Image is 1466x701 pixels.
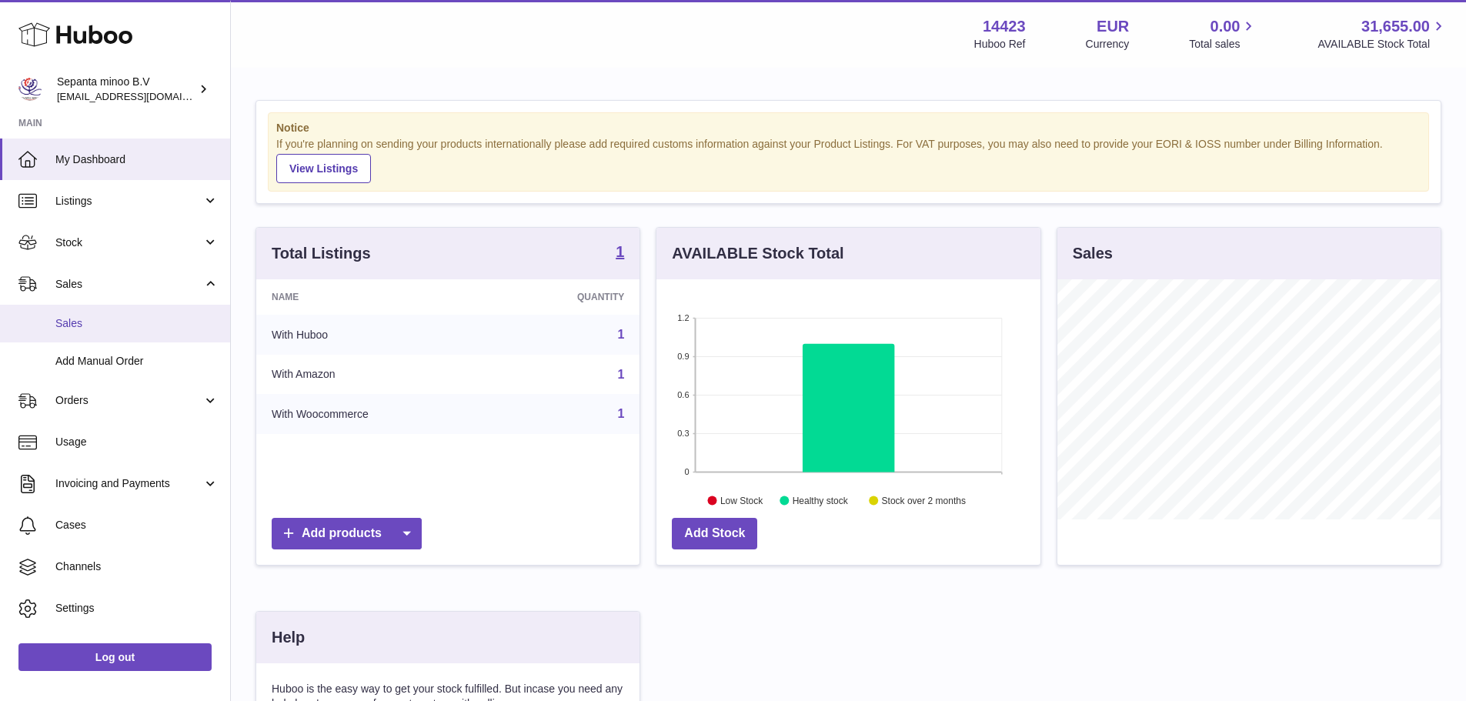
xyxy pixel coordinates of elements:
[276,154,371,183] a: View Listings
[55,235,202,250] span: Stock
[55,601,219,616] span: Settings
[55,316,219,331] span: Sales
[55,194,202,209] span: Listings
[256,315,494,355] td: With Huboo
[256,355,494,395] td: With Amazon
[678,390,690,399] text: 0.6
[974,37,1026,52] div: Huboo Ref
[1189,37,1257,52] span: Total sales
[1097,16,1129,37] strong: EUR
[272,518,422,549] a: Add products
[55,277,202,292] span: Sales
[678,429,690,438] text: 0.3
[55,393,202,408] span: Orders
[1073,243,1113,264] h3: Sales
[617,368,624,381] a: 1
[678,313,690,322] text: 1.2
[685,467,690,476] text: 0
[55,152,219,167] span: My Dashboard
[55,476,202,491] span: Invoicing and Payments
[55,354,219,369] span: Add Manual Order
[256,279,494,315] th: Name
[55,518,219,532] span: Cases
[276,121,1421,135] strong: Notice
[617,328,624,341] a: 1
[1086,37,1130,52] div: Currency
[272,627,305,648] h3: Help
[616,244,624,262] a: 1
[1317,37,1448,52] span: AVAILABLE Stock Total
[1361,16,1430,37] span: 31,655.00
[616,244,624,259] strong: 1
[1211,16,1241,37] span: 0.00
[720,495,763,506] text: Low Stock
[55,435,219,449] span: Usage
[55,559,219,574] span: Channels
[57,75,195,104] div: Sepanta minoo B.V
[272,243,371,264] h3: Total Listings
[18,643,212,671] a: Log out
[18,78,42,101] img: internalAdmin-14423@internal.huboo.com
[57,90,226,102] span: [EMAIL_ADDRESS][DOMAIN_NAME]
[1189,16,1257,52] a: 0.00 Total sales
[1317,16,1448,52] a: 31,655.00 AVAILABLE Stock Total
[793,495,849,506] text: Healthy stock
[617,407,624,420] a: 1
[882,495,966,506] text: Stock over 2 months
[494,279,639,315] th: Quantity
[672,243,843,264] h3: AVAILABLE Stock Total
[276,137,1421,183] div: If you're planning on sending your products internationally please add required customs informati...
[672,518,757,549] a: Add Stock
[983,16,1026,37] strong: 14423
[678,352,690,361] text: 0.9
[256,394,494,434] td: With Woocommerce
